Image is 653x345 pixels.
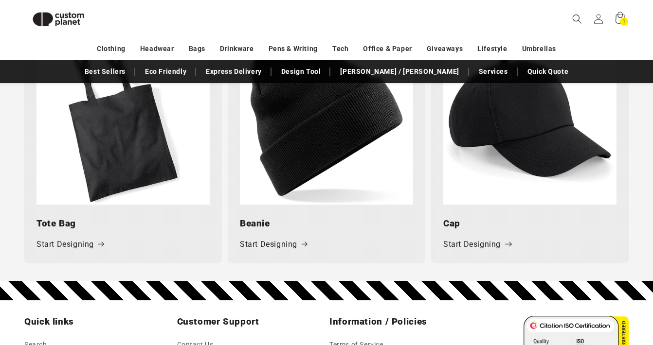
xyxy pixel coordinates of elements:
[36,217,210,230] h3: Tote Bag
[24,4,92,34] img: Custom Planet
[189,40,205,57] a: Bags
[474,63,513,80] a: Services
[80,63,130,80] a: Best Sellers
[269,40,318,57] a: Pens & Writing
[240,32,413,205] img: Original cuffed beanie
[332,40,348,57] a: Tech
[363,40,412,57] a: Office & Paper
[522,40,556,57] a: Umbrellas
[623,17,626,26] span: 1
[427,40,463,57] a: Giveaways
[201,63,267,80] a: Express Delivery
[604,298,653,345] iframe: Chat Widget
[220,40,254,57] a: Drinkware
[97,40,126,57] a: Clothing
[24,316,171,328] h2: Quick links
[566,8,588,30] summary: Search
[240,238,307,252] a: Start Designing
[140,40,174,57] a: Headwear
[443,217,617,230] h3: Cap
[240,217,413,230] h3: Beanie
[140,63,191,80] a: Eco Friendly
[329,316,476,328] h2: Information / Policies
[443,238,510,252] a: Start Designing
[335,63,464,80] a: [PERSON_NAME] / [PERSON_NAME]
[477,40,507,57] a: Lifestyle
[523,63,574,80] a: Quick Quote
[177,316,324,328] h2: Customer Support
[36,238,104,252] a: Start Designing
[276,63,326,80] a: Design Tool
